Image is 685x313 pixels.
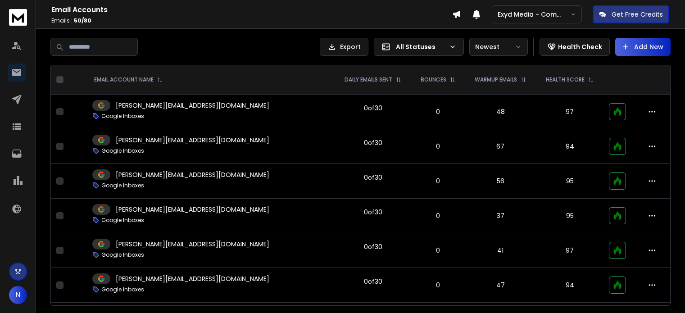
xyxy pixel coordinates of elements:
button: Export [320,38,368,56]
p: Health Check [558,42,602,51]
p: 0 [417,281,459,290]
p: Google Inboxes [101,251,144,259]
button: N [9,286,27,304]
div: 0 of 30 [364,173,382,182]
div: 0 of 30 [364,104,382,113]
td: 37 [465,199,536,233]
p: WARMUP EMAILS [475,76,517,83]
p: [PERSON_NAME][EMAIL_ADDRESS][DOMAIN_NAME] [116,240,269,249]
p: [PERSON_NAME][EMAIL_ADDRESS][DOMAIN_NAME] [116,274,269,283]
p: Google Inboxes [101,182,144,189]
div: 0 of 30 [364,208,382,217]
p: 0 [417,107,459,116]
td: 95 [536,199,604,233]
p: Google Inboxes [101,286,144,293]
div: 0 of 30 [364,242,382,251]
p: 0 [417,246,459,255]
p: Google Inboxes [101,147,144,154]
p: DAILY EMAILS SENT [345,76,392,83]
td: 94 [536,268,604,303]
p: Google Inboxes [101,113,144,120]
p: [PERSON_NAME][EMAIL_ADDRESS][DOMAIN_NAME] [116,101,269,110]
p: [PERSON_NAME][EMAIL_ADDRESS][DOMAIN_NAME] [116,136,269,145]
button: Health Check [540,38,610,56]
td: 95 [536,164,604,199]
p: BOUNCES [421,76,446,83]
p: [PERSON_NAME][EMAIL_ADDRESS][DOMAIN_NAME] [116,170,269,179]
button: Newest [469,38,528,56]
button: Get Free Credits [593,5,669,23]
td: 94 [536,129,604,164]
p: HEALTH SCORE [546,76,585,83]
span: 50 / 80 [74,17,91,24]
p: Emails : [51,17,452,24]
div: 0 of 30 [364,138,382,147]
td: 97 [536,95,604,129]
div: 0 of 30 [364,277,382,286]
p: Exyd Media - Commercial Cleaning [498,10,571,19]
div: EMAIL ACCOUNT NAME [94,76,163,83]
td: 48 [465,95,536,129]
td: 47 [465,268,536,303]
p: Google Inboxes [101,217,144,224]
td: 41 [465,233,536,268]
p: 0 [417,177,459,186]
p: 0 [417,142,459,151]
p: [PERSON_NAME][EMAIL_ADDRESS][DOMAIN_NAME] [116,205,269,214]
p: All Statuses [396,42,445,51]
p: Get Free Credits [612,10,663,19]
button: Add New [615,38,671,56]
td: 67 [465,129,536,164]
p: 0 [417,211,459,220]
td: 97 [536,233,604,268]
img: logo [9,9,27,26]
h1: Email Accounts [51,5,452,15]
td: 56 [465,164,536,199]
